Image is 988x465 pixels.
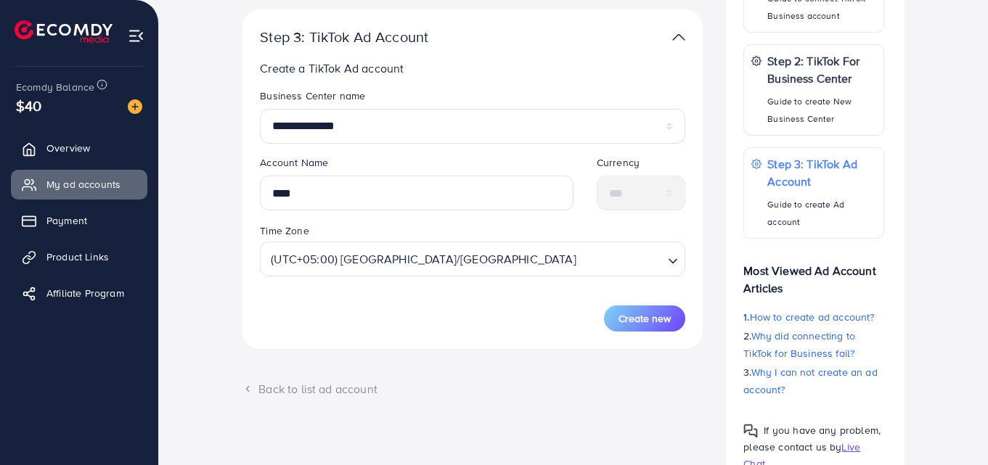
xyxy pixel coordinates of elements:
[260,89,685,109] legend: Business Center name
[767,196,876,231] p: Guide to create Ad account
[743,329,855,361] span: Why did connecting to TikTok for Business fail?
[743,363,884,398] p: 3.
[260,242,685,276] div: Search for option
[11,279,147,308] a: Affiliate Program
[46,213,87,228] span: Payment
[268,246,579,272] span: (UTC+05:00) [GEOGRAPHIC_DATA]/[GEOGRAPHIC_DATA]
[260,28,536,46] p: Step 3: TikTok Ad Account
[743,327,884,362] p: 2.
[16,95,41,116] span: $40
[743,424,758,438] img: Popup guide
[15,20,113,43] img: logo
[743,365,878,397] span: Why I can not create an ad account?
[11,170,147,199] a: My ad accounts
[597,155,686,176] legend: Currency
[767,155,876,190] p: Step 3: TikTok Ad Account
[581,245,662,272] input: Search for option
[743,250,884,297] p: Most Viewed Ad Account Articles
[260,59,685,77] p: Create a TikTok Ad account
[750,310,875,324] span: How to create ad account?
[46,141,90,155] span: Overview
[242,381,703,398] div: Back to list ad account
[767,52,876,87] p: Step 2: TikTok For Business Center
[672,27,685,48] img: TikTok partner
[767,93,876,128] p: Guide to create New Business Center
[11,133,147,162] a: Overview
[260,223,309,238] label: Time Zone
[604,305,685,332] button: Create new
[11,242,147,271] a: Product Links
[743,308,884,326] p: 1.
[618,311,671,326] span: Create new
[16,80,94,94] span: Ecomdy Balance
[128,99,142,114] img: image
[46,286,124,300] span: Affiliate Program
[260,155,573,176] legend: Account Name
[46,177,121,192] span: My ad accounts
[46,250,109,264] span: Product Links
[743,423,881,454] span: If you have any problem, please contact us by
[926,400,977,454] iframe: Chat
[128,28,144,44] img: menu
[11,206,147,235] a: Payment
